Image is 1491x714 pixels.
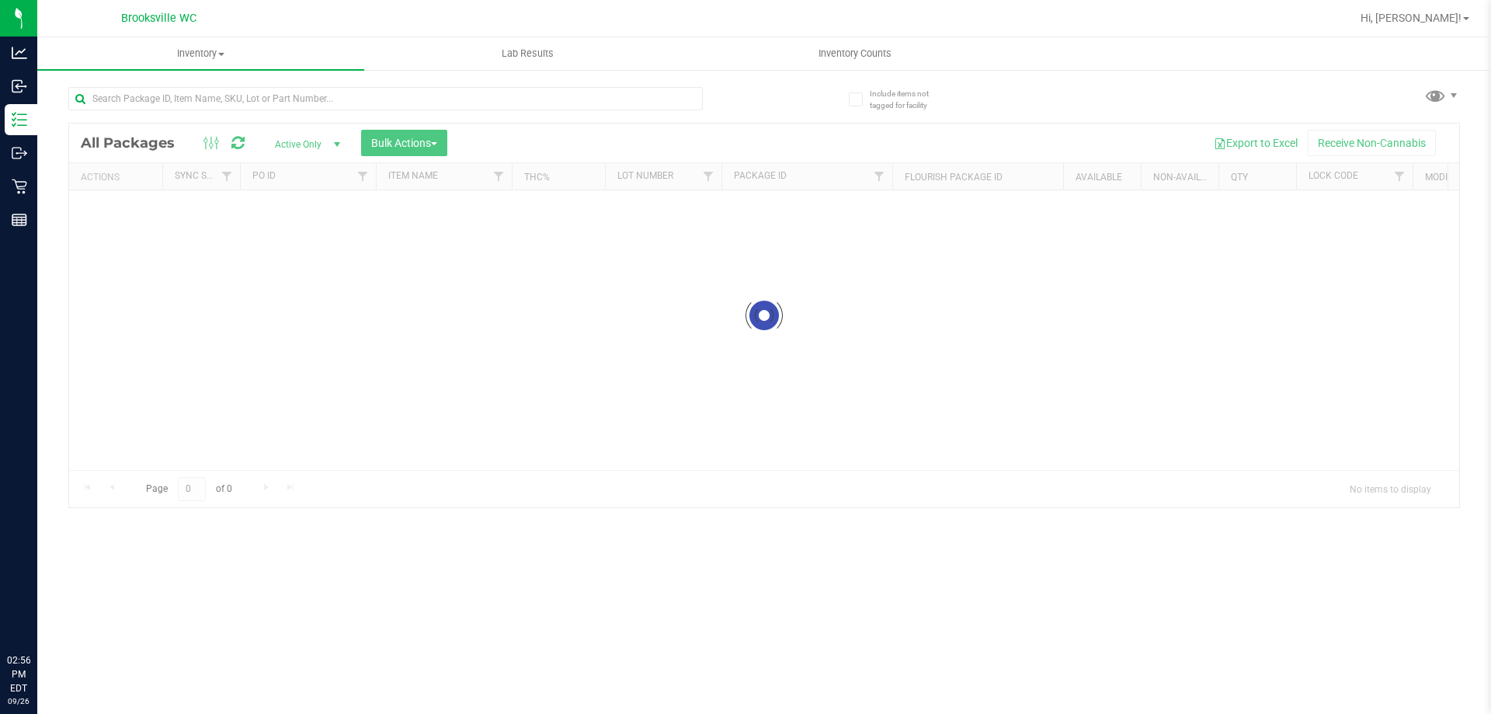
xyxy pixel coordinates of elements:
[481,47,575,61] span: Lab Results
[12,212,27,228] inline-svg: Reports
[12,112,27,127] inline-svg: Inventory
[16,590,62,636] iframe: Resource center
[12,145,27,161] inline-svg: Outbound
[12,45,27,61] inline-svg: Analytics
[7,653,30,695] p: 02:56 PM EDT
[691,37,1018,70] a: Inventory Counts
[37,47,364,61] span: Inventory
[7,695,30,707] p: 09/26
[68,87,703,110] input: Search Package ID, Item Name, SKU, Lot or Part Number...
[1361,12,1461,24] span: Hi, [PERSON_NAME]!
[364,37,691,70] a: Lab Results
[798,47,912,61] span: Inventory Counts
[12,179,27,194] inline-svg: Retail
[37,37,364,70] a: Inventory
[121,12,196,25] span: Brooksville WC
[12,78,27,94] inline-svg: Inbound
[870,88,947,111] span: Include items not tagged for facility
